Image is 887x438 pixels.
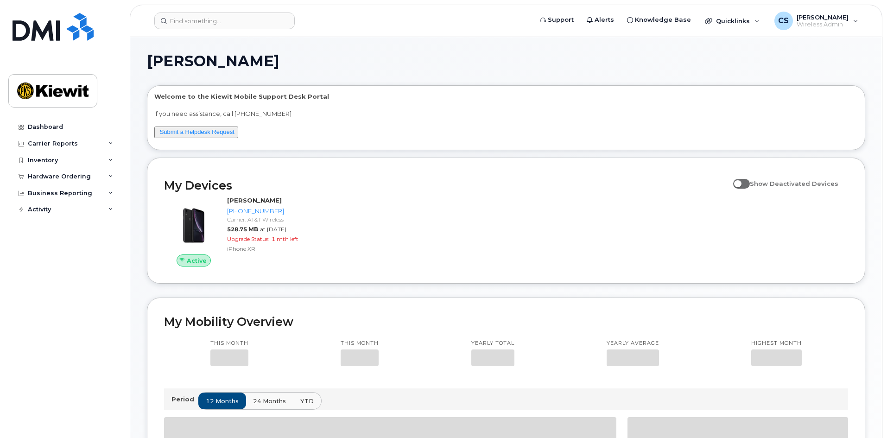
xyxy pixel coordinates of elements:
p: Welcome to the Kiewit Mobile Support Desk Portal [154,92,858,101]
p: This month [341,340,379,347]
button: Submit a Helpdesk Request [154,127,238,138]
span: 24 months [253,397,286,406]
span: Show Deactivated Devices [750,180,838,187]
span: 1 mth left [272,235,298,242]
div: Carrier: AT&T Wireless [227,216,323,223]
p: Period [171,395,198,404]
span: Active [187,256,207,265]
p: Highest month [751,340,802,347]
p: If you need assistance, call [PHONE_NUMBER] [154,109,858,118]
span: at [DATE] [260,226,286,233]
h2: My Mobility Overview [164,315,848,329]
p: Yearly average [607,340,659,347]
strong: [PERSON_NAME] [227,197,282,204]
span: Upgrade Status: [227,235,270,242]
a: Submit a Helpdesk Request [160,128,234,135]
p: Yearly total [471,340,514,347]
input: Show Deactivated Devices [733,175,741,182]
div: iPhone XR [227,245,323,253]
span: YTD [300,397,314,406]
h2: My Devices [164,178,729,192]
p: This month [210,340,248,347]
span: 528.75 MB [227,226,258,233]
a: Active[PERSON_NAME][PHONE_NUMBER]Carrier: AT&T Wireless528.75 MBat [DATE]Upgrade Status:1 mth lef... [164,196,327,267]
span: [PERSON_NAME] [147,54,279,68]
img: image20231002-3703462-u8y6nc.jpeg [171,201,216,245]
div: [PHONE_NUMBER] [227,207,323,216]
